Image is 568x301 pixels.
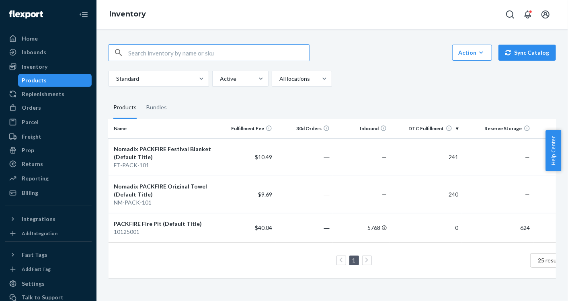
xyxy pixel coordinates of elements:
button: Action [452,45,492,61]
button: Open notifications [520,6,536,23]
div: Action [458,49,486,57]
th: Reserve Storage [462,119,533,138]
a: Freight [5,130,92,143]
div: Inventory [22,63,47,71]
div: PACKFIRE Fire Pit (Default Title) [114,220,215,228]
td: 240 [390,176,461,213]
a: Parcel [5,116,92,129]
span: — [382,191,387,198]
button: Open Search Box [502,6,518,23]
td: 0 [390,213,461,242]
a: Inbounds [5,46,92,59]
div: Freight [22,133,41,141]
a: Inventory [5,60,92,73]
a: Reporting [5,172,92,185]
td: 624 [462,213,533,242]
div: 10125001 [114,228,215,236]
div: Add Fast Tag [22,266,51,272]
span: — [382,154,387,160]
input: Search inventory by name or sku [128,45,309,61]
div: Settings [22,280,45,288]
div: Prep [22,146,34,154]
th: DTC Fulfillment [390,119,461,138]
a: Prep [5,144,92,157]
a: Page 1 is your current page [351,257,357,264]
div: Add Integration [22,230,57,237]
th: Inbound [333,119,390,138]
th: Fulfillment Fee [218,119,276,138]
div: Bundles [146,96,167,119]
td: 5768 [333,213,390,242]
div: Parcel [22,118,39,126]
div: Nomadix PACKFIRE Original Towel (Default Title) [114,182,215,199]
a: Returns [5,158,92,170]
ol: breadcrumbs [103,3,152,26]
span: $40.04 [255,224,272,231]
span: — [525,154,530,160]
div: NM-PACK-101 [114,199,215,207]
div: Replenishments [22,90,64,98]
span: Support [16,6,45,13]
div: Products [113,96,137,119]
div: Orders [22,104,41,112]
a: Products [18,74,92,87]
div: Returns [22,160,43,168]
div: Fast Tags [22,251,47,259]
th: Name [111,119,218,138]
button: Integrations [5,213,92,225]
a: Home [5,32,92,45]
button: Close Navigation [76,6,92,23]
th: 30d Orders [275,119,333,138]
div: Integrations [22,215,55,223]
td: ― [275,176,333,213]
div: FT-PACK-101 [114,161,215,169]
span: — [525,191,530,198]
img: Flexport logo [9,10,43,18]
a: Inventory [109,10,146,18]
button: Sync Catalog [498,45,556,61]
td: 241 [390,138,461,176]
button: Help Center [545,130,561,171]
a: Add Fast Tag [5,264,92,274]
div: Inbounds [22,48,46,56]
a: Replenishments [5,88,92,100]
input: Active [219,75,220,83]
span: $9.69 [258,191,272,198]
td: ― [275,213,333,242]
button: Open account menu [537,6,554,23]
div: Products [22,76,47,84]
div: Home [22,35,38,43]
div: Reporting [22,174,49,182]
a: Settings [5,277,92,290]
button: Fast Tags [5,248,92,261]
a: Orders [5,101,92,114]
input: Standard [115,75,116,83]
td: ― [275,138,333,176]
a: Billing [5,186,92,199]
div: Nomadix PACKFIRE Festival Blanket (Default Title) [114,145,215,161]
div: Billing [22,189,38,197]
a: Add Integration [5,229,92,238]
span: $10.49 [255,154,272,160]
